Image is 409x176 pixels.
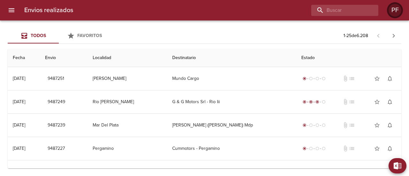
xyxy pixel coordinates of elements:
span: radio_button_checked [303,100,306,104]
button: Activar notificaciones [383,96,396,108]
td: G & G Motors Srl - Rio Iii [167,90,296,113]
td: Mundo Cargo [167,67,296,90]
span: No tiene pedido asociado [349,99,355,105]
span: radio_button_checked [303,77,306,80]
p: 1 - 25 de 6.208 [343,33,368,39]
span: No tiene pedido asociado [349,145,355,152]
span: Favoritos [77,33,102,38]
div: [DATE] [13,122,25,128]
span: star_border [374,75,380,82]
div: Generado [301,122,327,128]
span: star_border [374,99,380,105]
span: radio_button_unchecked [309,123,313,127]
th: Localidad [88,49,167,67]
td: Mar Del Plata [88,114,167,137]
span: notifications_none [387,99,393,105]
button: 9487251 [45,73,67,85]
button: Activar notificaciones [383,72,396,85]
button: Activar notificaciones [383,142,396,155]
td: Cummotors - Pergamino [167,137,296,160]
div: En viaje [301,99,327,105]
span: 9487251 [48,75,64,83]
button: 9487249 [45,96,68,108]
span: Pagina siguiente [386,28,401,43]
h6: Envios realizados [24,5,73,15]
td: Pergamino [88,137,167,160]
button: Activar notificaciones [383,119,396,132]
span: No tiene documentos adjuntos [342,145,349,152]
span: No tiene pedido asociado [349,122,355,128]
span: star_border [374,122,380,128]
span: radio_button_unchecked [309,147,313,150]
span: Todos [31,33,46,38]
span: star_border [374,145,380,152]
span: radio_button_unchecked [315,77,319,80]
th: Destinatario [167,49,296,67]
td: [PERSON_NAME] ([PERSON_NAME]) Mdp [167,114,296,137]
div: Generado [301,75,327,82]
span: 9487239 [48,121,65,129]
input: buscar [311,5,367,16]
div: Tabs Envios [8,28,110,43]
span: radio_button_unchecked [322,147,326,150]
span: radio_button_checked [315,100,319,104]
td: Rio [PERSON_NAME] [88,90,167,113]
span: No tiene documentos adjuntos [342,99,349,105]
div: PF [389,4,401,17]
span: 9487249 [48,98,65,106]
button: Exportar Excel [389,158,406,173]
span: radio_button_unchecked [322,123,326,127]
button: 9487227 [45,143,67,155]
th: Envio [40,49,88,67]
span: radio_button_checked [303,147,306,150]
td: [PERSON_NAME] [88,67,167,90]
th: Estado [296,49,401,67]
button: menu [4,3,19,18]
div: [DATE] [13,76,25,81]
button: Agregar a favoritos [371,72,383,85]
span: Pagina anterior [371,32,386,39]
th: Fecha [8,49,40,67]
button: Agregar a favoritos [371,119,383,132]
span: 9487227 [48,145,65,153]
div: [DATE] [13,99,25,104]
span: radio_button_checked [303,123,306,127]
span: notifications_none [387,122,393,128]
span: No tiene pedido asociado [349,75,355,82]
span: No tiene documentos adjuntos [342,75,349,82]
span: radio_button_unchecked [322,77,326,80]
button: 9487239 [45,119,68,131]
span: notifications_none [387,145,393,152]
button: Agregar a favoritos [371,142,383,155]
div: Generado [301,145,327,152]
span: No tiene documentos adjuntos [342,122,349,128]
span: radio_button_checked [309,100,313,104]
span: 9487214 [48,168,64,176]
span: radio_button_unchecked [322,100,326,104]
button: Agregar a favoritos [371,96,383,108]
span: radio_button_unchecked [315,147,319,150]
span: notifications_none [387,75,393,82]
span: radio_button_unchecked [309,77,313,80]
div: [DATE] [13,146,25,151]
span: radio_button_unchecked [315,123,319,127]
